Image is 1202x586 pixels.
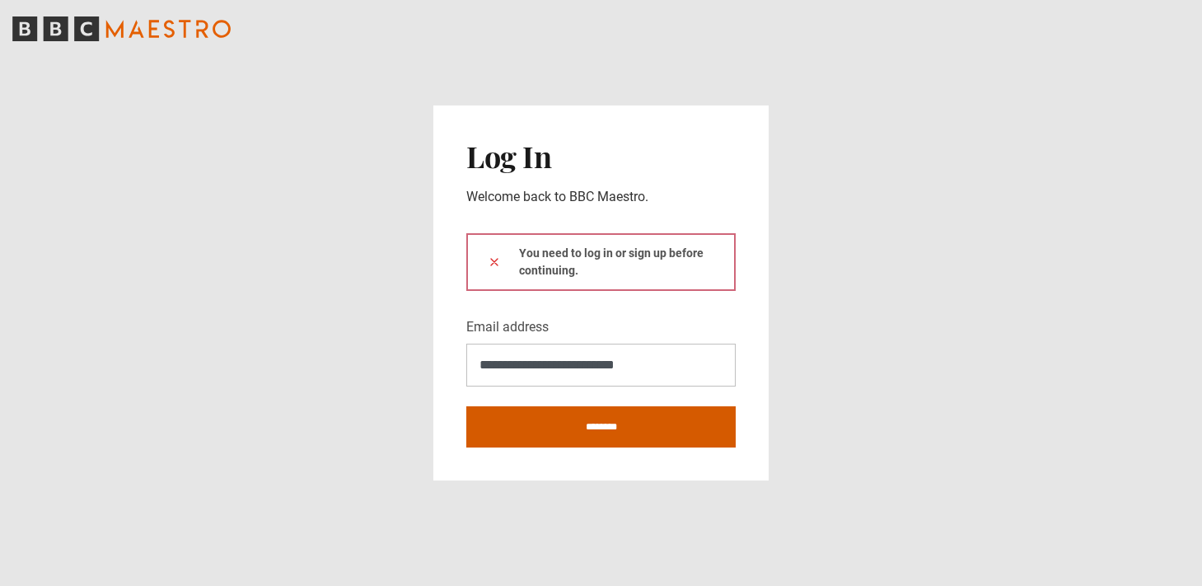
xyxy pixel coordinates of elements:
div: You need to log in or sign up before continuing. [466,233,736,291]
h2: Log In [466,138,736,173]
p: Welcome back to BBC Maestro. [466,187,736,207]
label: Email address [466,317,549,337]
svg: BBC Maestro [12,16,231,41]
